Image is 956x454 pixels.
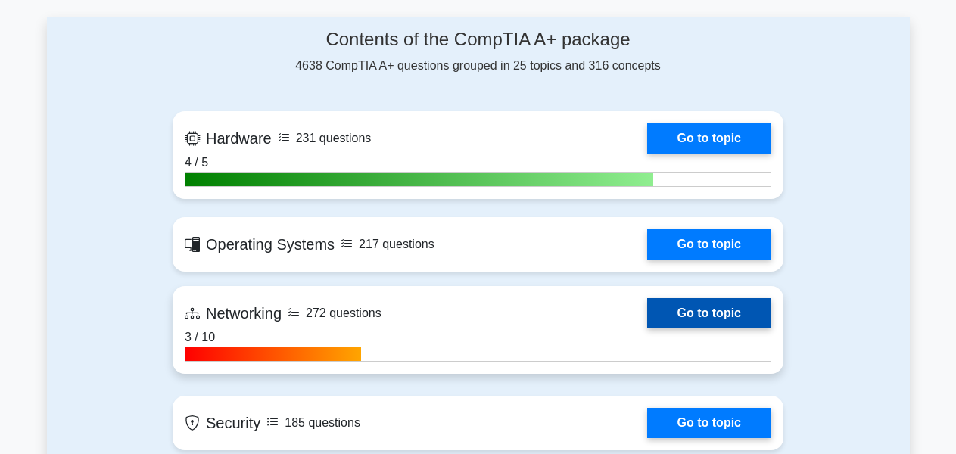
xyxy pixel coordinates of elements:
[647,229,771,260] a: Go to topic
[647,298,771,328] a: Go to topic
[173,29,783,51] h4: Contents of the CompTIA A+ package
[173,29,783,75] div: 4638 CompTIA A+ questions grouped in 25 topics and 316 concepts
[647,408,771,438] a: Go to topic
[647,123,771,154] a: Go to topic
